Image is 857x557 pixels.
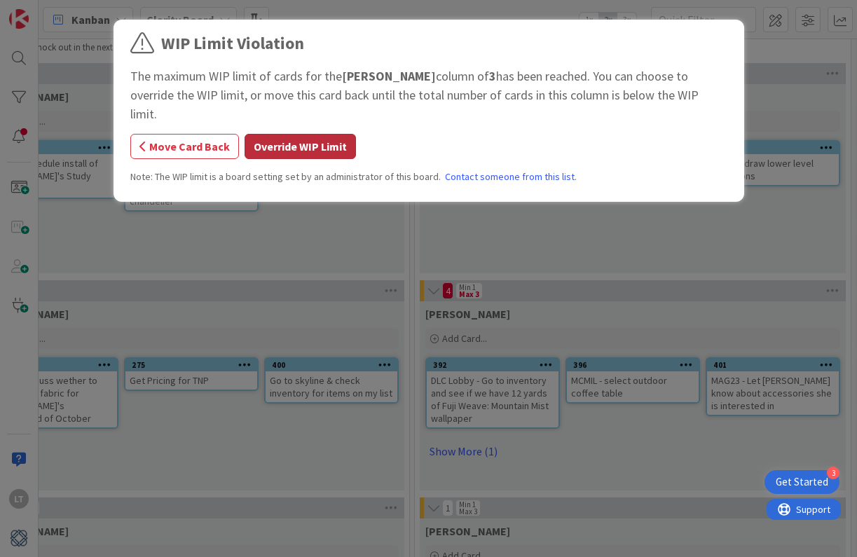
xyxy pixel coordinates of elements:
[29,2,64,19] span: Support
[489,68,496,84] b: 3
[827,467,839,479] div: 3
[130,134,239,159] button: Move Card Back
[245,134,356,159] button: Override WIP Limit
[342,68,436,84] b: [PERSON_NAME]
[445,170,577,184] a: Contact someone from this list.
[130,170,727,184] div: Note: The WIP limit is a board setting set by an administrator of this board.
[776,475,828,489] div: Get Started
[765,470,839,494] div: Open Get Started checklist, remaining modules: 3
[161,31,304,56] div: WIP Limit Violation
[130,67,727,123] div: The maximum WIP limit of cards for the column of has been reached. You can choose to override the...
